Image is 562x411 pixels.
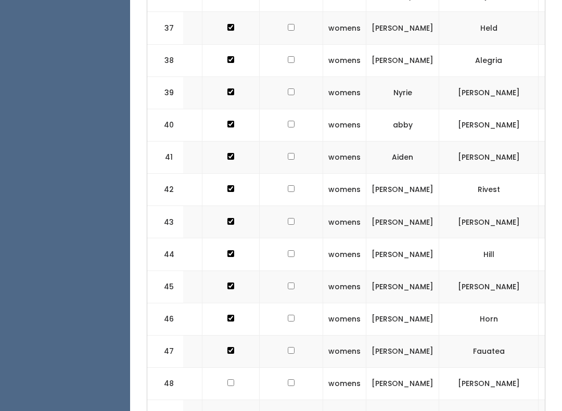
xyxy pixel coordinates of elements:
td: [PERSON_NAME] [439,271,539,303]
td: [PERSON_NAME] [366,336,439,368]
td: womens [323,368,366,401]
td: womens [323,12,366,45]
td: 38 [147,45,184,77]
td: 40 [147,109,184,142]
td: womens [323,271,366,303]
td: [PERSON_NAME] [439,368,539,401]
td: 44 [147,239,184,271]
td: womens [323,207,366,239]
td: 41 [147,142,184,174]
td: Rivest [439,174,539,207]
td: [PERSON_NAME] [366,271,439,303]
td: womens [323,109,366,142]
td: [PERSON_NAME] [366,303,439,336]
td: Aiden [366,142,439,174]
td: 42 [147,174,184,207]
td: Alegria [439,45,539,77]
td: 43 [147,207,184,239]
td: [PERSON_NAME] [366,239,439,271]
td: [PERSON_NAME] [439,77,539,109]
td: [PERSON_NAME] [439,142,539,174]
td: abby [366,109,439,142]
td: [PERSON_NAME] [439,207,539,239]
td: womens [323,336,366,368]
td: 46 [147,303,184,336]
td: [PERSON_NAME] [439,109,539,142]
td: 37 [147,12,184,45]
td: 47 [147,336,184,368]
td: 45 [147,271,184,303]
td: Hill [439,239,539,271]
td: [PERSON_NAME] [366,174,439,207]
td: womens [323,142,366,174]
td: Fauatea [439,336,539,368]
td: womens [323,174,366,207]
td: womens [323,303,366,336]
td: [PERSON_NAME] [366,12,439,45]
td: Nyrie [366,77,439,109]
td: 48 [147,368,184,401]
td: [PERSON_NAME] [366,207,439,239]
td: 39 [147,77,184,109]
td: womens [323,45,366,77]
td: womens [323,77,366,109]
td: [PERSON_NAME] [366,45,439,77]
td: Horn [439,303,539,336]
td: womens [323,239,366,271]
td: Held [439,12,539,45]
td: [PERSON_NAME] [366,368,439,401]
